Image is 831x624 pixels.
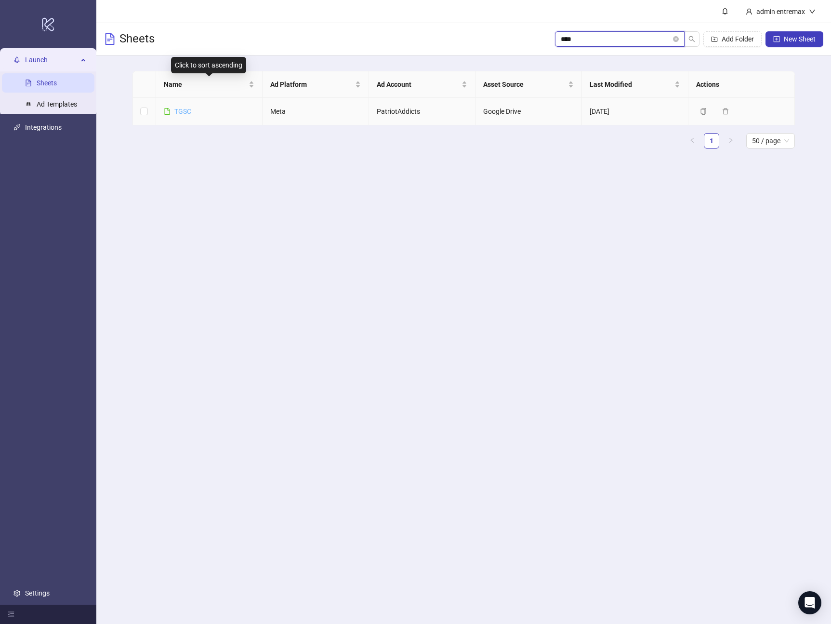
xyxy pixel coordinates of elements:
[37,79,57,87] a: Sheets
[746,8,752,15] span: user
[25,589,50,597] a: Settings
[722,8,728,14] span: bell
[475,98,582,125] td: Google Drive
[809,8,816,15] span: down
[689,137,695,143] span: left
[711,36,718,42] span: folder-add
[263,98,369,125] td: Meta
[723,133,739,149] li: Next Page
[704,133,719,149] li: 1
[582,71,688,98] th: Last Modified
[704,134,719,148] a: 1
[369,98,475,125] td: PatriotAddicts
[798,591,821,614] div: Open Intercom Messenger
[369,71,475,98] th: Ad Account
[590,79,673,90] span: Last Modified
[8,611,14,618] span: menu-fold
[688,36,695,42] span: search
[765,31,823,47] button: New Sheet
[700,108,707,115] span: copy
[119,31,155,47] h3: Sheets
[13,56,20,63] span: rocket
[722,108,729,115] span: delete
[703,31,762,47] button: Add Folder
[688,71,795,98] th: Actions
[483,79,566,90] span: Asset Source
[25,50,78,69] span: Launch
[784,35,816,43] span: New Sheet
[156,71,263,98] th: Name
[746,133,795,149] div: Page Size
[752,6,809,17] div: admin entremax
[25,123,62,131] a: Integrations
[773,36,780,42] span: plus-square
[263,71,369,98] th: Ad Platform
[174,108,191,115] a: TGSC
[270,79,353,90] span: Ad Platform
[722,35,754,43] span: Add Folder
[728,137,734,143] span: right
[377,79,460,90] span: Ad Account
[164,79,247,90] span: Name
[582,98,688,125] td: [DATE]
[685,133,700,149] button: left
[475,71,582,98] th: Asset Source
[723,133,739,149] button: right
[685,133,700,149] li: Previous Page
[37,100,77,108] a: Ad Templates
[164,108,171,115] span: file
[752,134,789,148] span: 50 / page
[104,33,116,45] span: file-text
[673,36,679,42] button: close-circle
